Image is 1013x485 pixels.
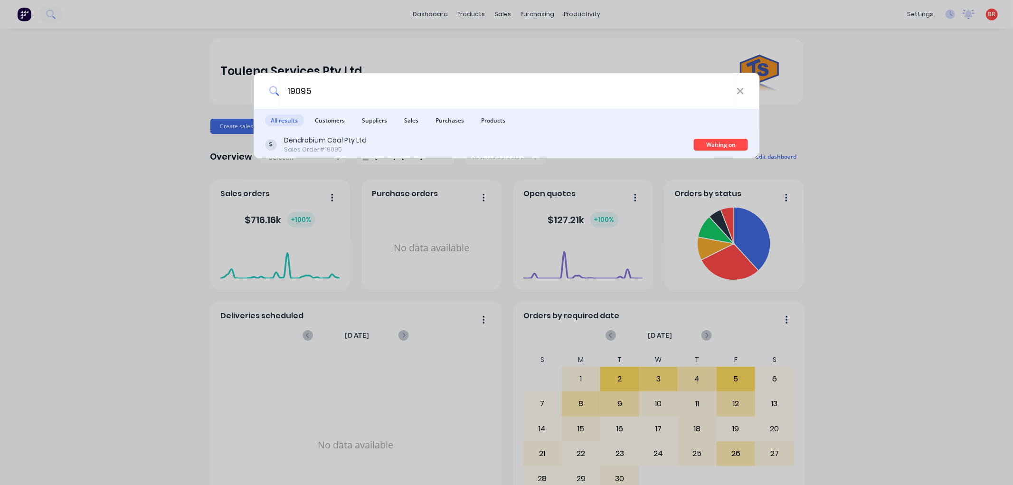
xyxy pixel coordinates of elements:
[430,114,470,126] span: Purchases
[398,114,424,126] span: Sales
[694,139,748,151] div: Waiting on Materia
[279,73,737,109] input: Start typing a customer or supplier name to create a new order...
[284,135,367,145] div: Dendrobium Coal Pty Ltd
[475,114,511,126] span: Products
[356,114,393,126] span: Suppliers
[265,114,303,126] span: All results
[284,145,367,154] div: Sales Order #19095
[309,114,350,126] span: Customers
